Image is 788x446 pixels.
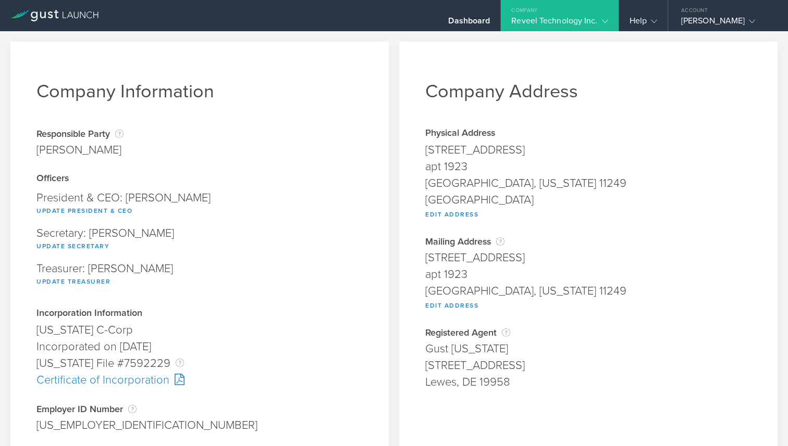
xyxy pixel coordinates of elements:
div: Officers [36,174,363,184]
div: [US_STATE] File #7592229 [36,355,363,372]
div: apt 1923 [425,266,752,283]
h1: Company Address [425,80,752,103]
div: Incorporation Information [36,309,363,319]
div: [STREET_ADDRESS] [425,357,752,374]
div: Gust [US_STATE] [425,340,752,357]
div: [US_STATE] C-Corp [36,322,363,338]
div: [PERSON_NAME] [36,142,124,158]
div: Physical Address [425,129,752,139]
div: Help [630,16,657,31]
div: [GEOGRAPHIC_DATA], [US_STATE] 11249 [425,175,752,192]
div: Employer ID Number [36,404,363,414]
div: [STREET_ADDRESS] [425,249,752,266]
div: apt 1923 [425,158,752,175]
button: Edit Address [425,208,478,221]
button: Update Treasurer [36,275,110,288]
iframe: Chat Widget [736,396,788,446]
div: President & CEO: [PERSON_NAME] [36,187,363,222]
button: Update Secretary [36,240,109,252]
div: Registered Agent [425,327,752,338]
div: Treasurer: [PERSON_NAME] [36,258,363,293]
div: Incorporated on [DATE] [36,338,363,355]
button: Edit Address [425,299,478,312]
div: Lewes, DE 19958 [425,374,752,390]
div: Secretary: [PERSON_NAME] [36,222,363,258]
div: [US_EMPLOYER_IDENTIFICATION_NUMBER] [36,417,363,434]
div: Mailing Address [425,236,752,247]
div: [GEOGRAPHIC_DATA] [425,192,752,208]
div: [PERSON_NAME] [681,16,770,31]
div: Reveel Technology Inc. [511,16,608,31]
button: Update President & CEO [36,205,132,217]
div: Certificate of Incorporation [36,372,363,388]
div: Dashboard [448,16,490,31]
div: Responsible Party [36,129,124,139]
div: [GEOGRAPHIC_DATA], [US_STATE] 11249 [425,283,752,299]
div: [STREET_ADDRESS] [425,142,752,158]
h1: Company Information [36,80,363,103]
